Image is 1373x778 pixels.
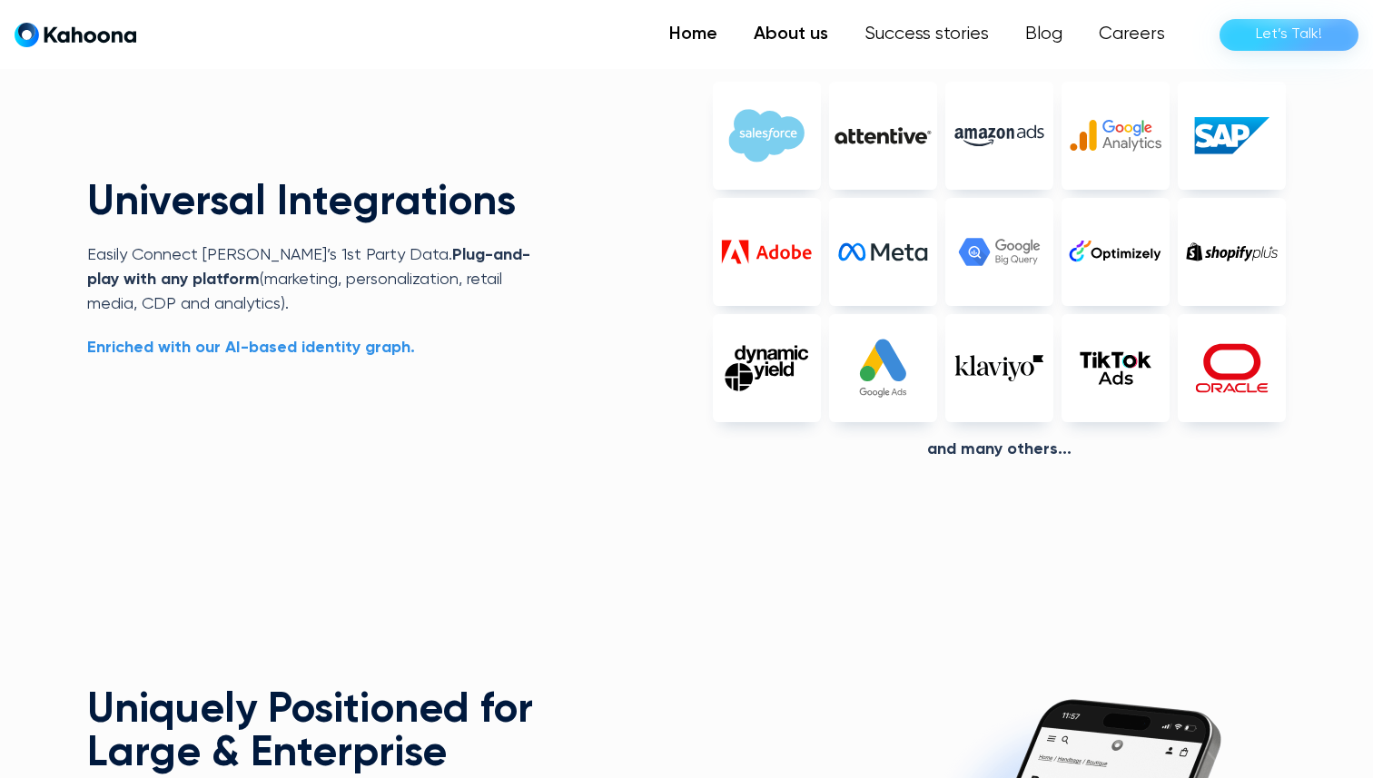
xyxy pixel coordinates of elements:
[1220,19,1358,51] a: Let’s Talk!
[87,182,549,225] h2: Universal Integrations
[846,16,1007,53] a: Success stories
[87,243,549,318] p: Easily Connect [PERSON_NAME]’s 1st Party Data. (marketing, personalization, retail media, CDP and...
[651,16,736,53] a: Home
[1256,20,1322,49] div: Let’s Talk!
[1007,16,1081,53] a: Blog
[87,340,415,356] strong: Enriched with our AI-based identity graph.
[1081,16,1183,53] a: Careers
[15,22,136,48] a: home
[713,440,1286,460] div: And Many others...
[736,16,846,53] a: About us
